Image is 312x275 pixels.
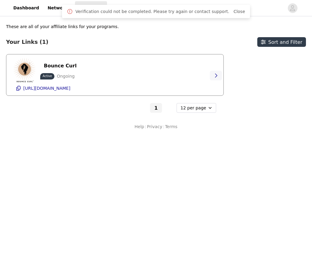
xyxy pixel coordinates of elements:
[44,1,74,15] a: Networks
[6,24,119,30] p: These are all of your affiliate links for your programs.
[257,37,306,47] button: Sort and Filter
[43,74,52,78] p: Active
[136,1,162,15] a: Payouts
[233,9,245,14] a: Close
[6,39,48,45] h3: Your Links (1)
[137,103,149,113] button: Go to previous page
[75,8,229,15] span: Verification could not be completed. Please try again or contact support.
[23,86,70,91] p: [URL][DOMAIN_NAME]
[40,61,80,71] button: Bounce Curl
[75,1,107,15] a: Your Links
[165,124,177,130] a: Terms
[290,3,295,13] div: avatar
[12,83,217,93] button: [URL][DOMAIN_NAME]
[57,73,75,79] p: Ongoing
[10,1,43,15] a: Dashboard
[163,103,175,113] button: Go to next page
[135,124,144,130] a: Help
[44,63,76,69] p: Bounce Curl
[150,103,162,113] button: Go To Page 1
[147,124,162,130] a: Privacy
[12,58,37,82] img: Bounce Curl
[108,1,135,15] a: Insights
